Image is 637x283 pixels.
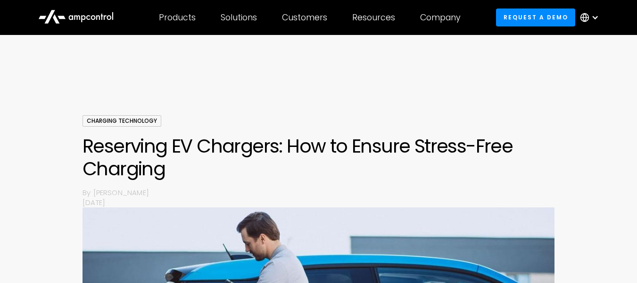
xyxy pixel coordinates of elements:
div: Resources [352,12,395,23]
a: Request a demo [496,9,575,26]
div: Company [420,12,461,23]
div: Solutions [221,12,257,23]
div: Charging Technology [83,115,161,127]
p: [PERSON_NAME] [93,188,554,197]
p: By [83,188,93,197]
div: Products [159,12,196,23]
div: Customers [282,12,327,23]
h1: Reserving EV Chargers: How to Ensure Stress-Free Charging [83,135,554,180]
p: [DATE] [83,197,554,207]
